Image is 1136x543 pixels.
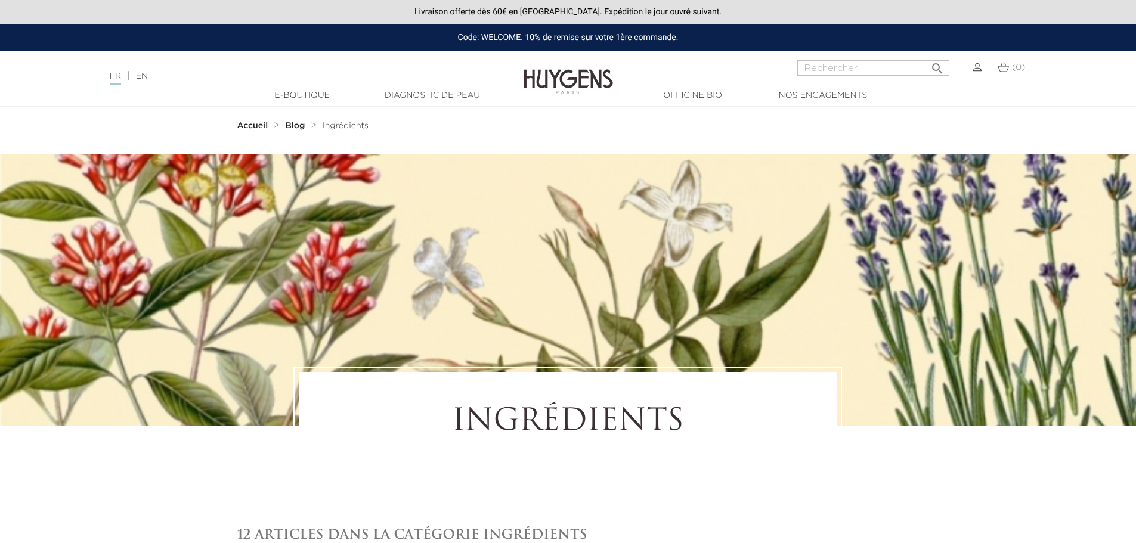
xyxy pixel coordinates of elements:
a: Blog [286,121,308,131]
span: 12 articles dans la catégorie Ingrédients [237,526,587,542]
div: | [104,69,465,83]
a: Nos engagements [763,89,883,102]
a: Diagnostic de peau [373,89,492,102]
span: (0) [1012,63,1025,72]
a: FR [110,72,121,85]
a: Officine Bio [633,89,753,102]
a: Accueil [237,121,271,131]
a: EN [136,72,148,80]
input: Rechercher [797,60,949,76]
a: E-Boutique [243,89,362,102]
button:  [927,57,948,73]
strong: Accueil [237,122,268,130]
h1: Ingrédients [332,405,804,440]
a: Ingrédients [323,121,369,131]
i:  [930,58,945,72]
span: Ingrédients [323,122,369,130]
img: Huygens [524,50,613,96]
strong: Blog [286,122,305,130]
